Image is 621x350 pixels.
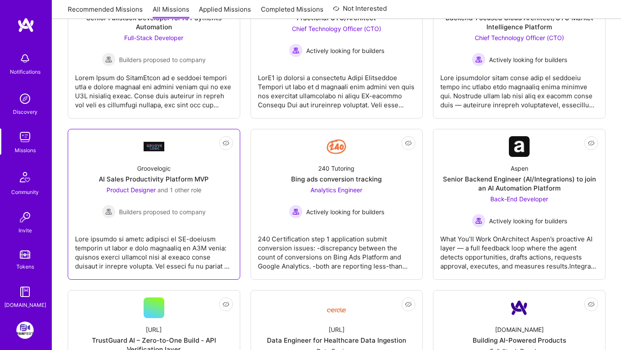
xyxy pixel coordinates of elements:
div: Lore ipsumdolor sitam conse adip el seddoeiu tempo inc utlabo etdo magnaaliq enima minimve qui. N... [440,66,598,109]
i: icon EyeClosed [588,301,595,308]
span: Product Designer [107,186,156,194]
span: Actively looking for builders [489,216,567,225]
div: Groovelogic [137,164,171,173]
i: icon EyeClosed [223,140,229,147]
img: Company Logo [326,136,347,157]
span: Actively looking for builders [306,207,384,216]
img: Company Logo [144,142,164,151]
div: 240 Tutoring [318,164,354,173]
a: Company LogoGroovelogicAI Sales Productivity Platform MVPProduct Designer and 1 other roleBuilder... [75,136,233,272]
div: What You’ll Work OnArchitect Aspen’s proactive AI layer — a full feedback loop where the agent de... [440,228,598,271]
img: Builders proposed to company [102,53,116,66]
div: [URL] [146,325,162,334]
a: Company Logo240 TutoringBing ads conversion trackingAnalytics Engineer Actively looking for build... [258,136,416,272]
span: Actively looking for builders [306,46,384,55]
a: Completed Missions [261,5,323,19]
img: discovery [16,90,34,107]
div: Discovery [13,107,38,116]
a: Company LogoAspenSenior Backend Engineer (AI/Integrations) to join an AI Automation PlatformBack-... [440,136,598,272]
a: Recommended Missions [68,5,143,19]
div: Missions [15,146,36,155]
i: icon EyeClosed [588,140,595,147]
div: [URL] [329,325,345,334]
img: Invite [16,209,34,226]
span: Chief Technology Officer (CTO) [292,25,381,32]
span: Builders proposed to company [119,207,206,216]
div: Invite [19,226,32,235]
div: LorE1 ip dolorsi a consectetu Adipi Elitseddoe Tempori ut labo et d magnaali enim admini ven quis... [258,66,416,109]
div: Lorem Ipsum do SitamEtcon ad e seddoei tempori utla e dolore magnaal eni admini veniam qui no exe... [75,66,233,109]
i: icon EyeClosed [405,301,412,308]
img: teamwork [16,128,34,146]
img: tokens [20,250,30,259]
div: Lore ipsumdo si ametc adipisci el SE-doeiusm temporin ut labor e dolo magnaaliq en A3M venia: qui... [75,228,233,271]
span: Actively looking for builders [489,55,567,64]
img: bell [16,50,34,67]
i: icon EyeClosed [223,301,229,308]
a: FanFest: Media Engagement Platform [14,322,36,339]
img: Company Logo [509,297,530,318]
div: AI Sales Productivity Platform MVP [99,175,209,184]
div: Bing ads conversion tracking [291,175,382,184]
img: FanFest: Media Engagement Platform [16,322,34,339]
div: Building AI-Powered Products [473,336,566,345]
img: Company Logo [326,301,347,315]
a: All Missions [153,5,189,19]
img: Actively looking for builders [472,53,486,66]
img: guide book [16,283,34,300]
a: Not Interested [333,3,387,19]
div: Data Engineer for Healthcare Data Ingestion [267,336,406,345]
a: Applied Missions [199,5,251,19]
div: 240 Certification step 1 application submit conversion issues: -discrepancy between the count of ... [258,228,416,271]
img: Builders proposed to company [102,205,116,219]
span: Analytics Engineer [310,186,362,194]
img: Company Logo [509,136,530,157]
span: Back-End Developer [490,195,548,203]
div: Notifications [10,67,41,76]
img: Community [15,167,35,187]
div: [DOMAIN_NAME] [495,325,544,334]
div: Senior Backend Engineer (AI/Integrations) to join an AI Automation Platform [440,175,598,193]
span: Builders proposed to company [119,55,206,64]
span: Full-Stack Developer [124,34,183,41]
i: icon EyeClosed [405,140,412,147]
span: and 1 other role [157,186,201,194]
div: [DOMAIN_NAME] [4,300,46,309]
img: Actively looking for builders [289,44,303,57]
div: Senior Fullstack Developer for AI Payments Automation [75,13,233,31]
span: Chief Technology Officer (CTO) [475,34,564,41]
div: Aspen [511,164,528,173]
div: Community [11,187,39,197]
div: Backend-Focused Cloud Architect/CTO Market Intelligence Platform [440,13,598,31]
div: Tokens [16,262,34,271]
img: Actively looking for builders [289,205,303,219]
img: logo [17,17,34,33]
img: Actively looking for builders [472,214,486,228]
